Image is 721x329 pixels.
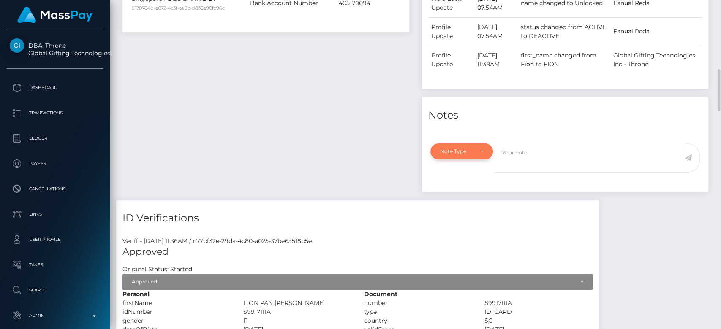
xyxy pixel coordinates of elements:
[358,316,479,325] div: country
[428,46,474,74] td: Profile Update
[122,274,593,290] button: Approved
[518,46,610,74] td: first_name changed from Fion to FION
[6,42,103,57] span: DBA: Throne Global Gifting Technologies Inc
[10,157,100,170] p: Payees
[10,81,100,94] p: Dashboard
[6,204,103,225] a: Links
[237,307,358,316] div: S9917111A
[116,237,599,245] div: Veriff - [DATE] 11:36AM / c77bf32e-29da-4c80-a025-37be63518b5e
[6,178,103,200] a: Cancellations
[10,38,24,53] img: Global Gifting Technologies Inc
[440,148,473,155] div: Note Type
[6,153,103,174] a: Payees
[478,299,599,307] div: S9917111A
[10,309,100,322] p: Admin
[6,305,103,326] a: Admin
[116,299,237,307] div: firstName
[6,254,103,275] a: Taxes
[6,229,103,250] a: User Profile
[10,259,100,271] p: Taxes
[474,46,518,74] td: [DATE] 11:38AM
[122,290,150,298] strong: Personal
[358,307,479,316] div: type
[122,245,593,259] h5: Approved
[122,211,593,226] h4: ID Verifications
[237,316,358,325] div: F
[428,108,702,123] h4: Notes
[237,299,358,307] div: FION PAN [PERSON_NAME]
[518,17,610,46] td: status changed from ACTIVE to DEACTIVE
[116,316,237,325] div: gender
[116,307,237,316] div: idNumber
[10,284,100,297] p: Search
[10,233,100,246] p: User Profile
[132,5,225,11] small: 9170784b-a072-4c3f-ae9c-d838a90fc96c
[132,278,574,285] div: Approved
[610,17,702,46] td: Fanual Reda
[478,316,599,325] div: SG
[122,265,192,273] h7: Original Status: Started
[474,17,518,46] td: [DATE] 07:54AM
[6,77,103,98] a: Dashboard
[17,7,93,23] img: MassPay Logo
[10,208,100,221] p: Links
[6,128,103,149] a: Ledger
[430,143,493,159] button: Note Type
[428,17,474,46] td: Profile Update
[6,102,103,124] a: Transactions
[10,183,100,195] p: Cancellations
[478,307,599,316] div: ID_CARD
[610,46,702,74] td: Global Gifting Technologies Inc - Throne
[10,107,100,119] p: Transactions
[364,290,397,298] strong: Document
[358,299,479,307] div: number
[10,132,100,145] p: Ledger
[6,280,103,301] a: Search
